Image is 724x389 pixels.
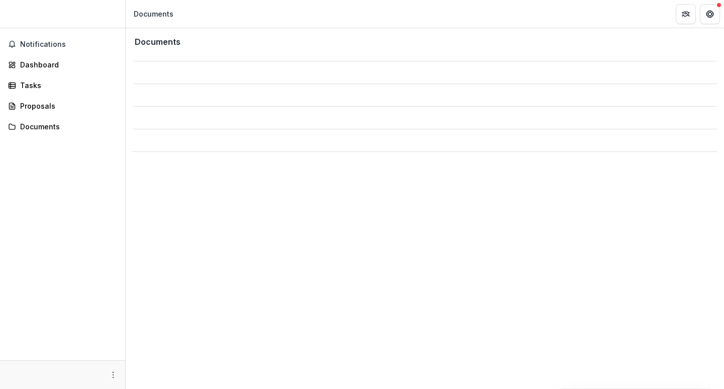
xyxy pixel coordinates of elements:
[4,118,121,135] a: Documents
[20,40,117,49] span: Notifications
[135,37,180,47] h3: Documents
[130,7,177,21] nav: breadcrumb
[20,80,113,91] div: Tasks
[700,4,720,24] button: Get Help
[4,56,121,73] a: Dashboard
[20,59,113,70] div: Dashboard
[676,4,696,24] button: Partners
[20,121,113,132] div: Documents
[134,9,173,19] div: Documents
[20,101,113,111] div: Proposals
[4,36,121,52] button: Notifications
[4,77,121,94] a: Tasks
[4,98,121,114] a: Proposals
[107,369,119,381] button: More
